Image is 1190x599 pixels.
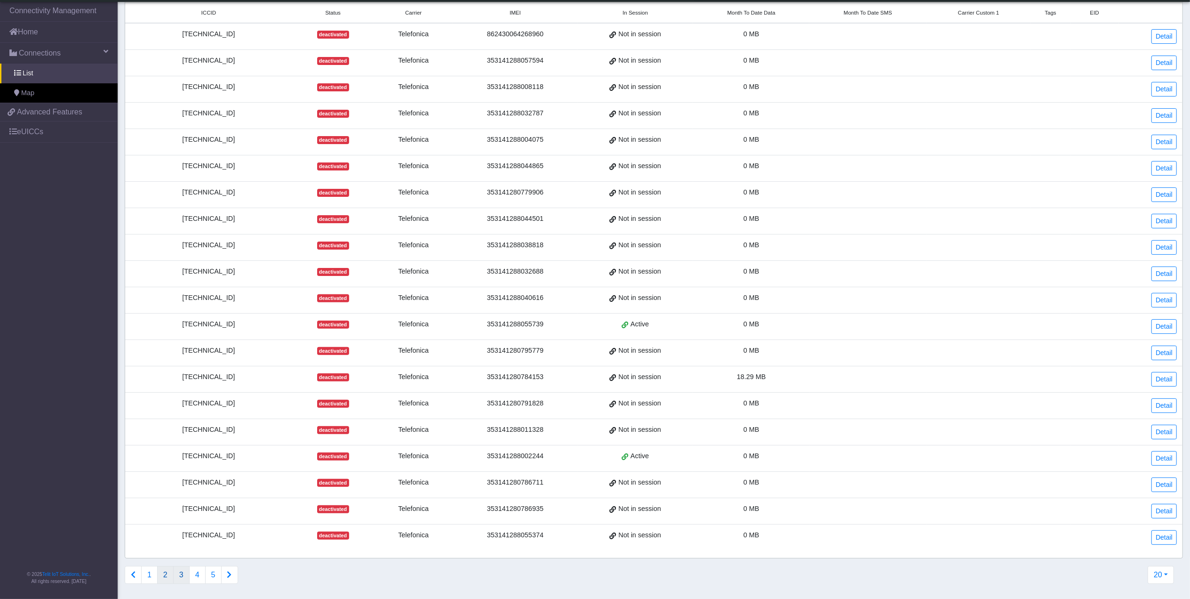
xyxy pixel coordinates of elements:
span: Not in session [618,29,661,40]
span: Advanced Features [17,106,82,118]
span: deactivated [317,110,349,117]
span: Not in session [618,346,661,356]
span: deactivated [317,83,349,91]
span: Not in session [618,372,661,382]
span: Active [631,451,649,461]
div: 353141288004075 [459,135,572,145]
span: Not in session [618,108,661,119]
div: [TECHNICAL_ID] [131,372,287,382]
div: [TECHNICAL_ID] [131,293,287,303]
a: Detail [1151,187,1177,202]
span: 18.29 MB [737,373,766,380]
span: 0 MB [743,267,759,275]
div: [TECHNICAL_ID] [131,451,287,461]
span: deactivated [317,373,349,381]
div: 353141280786935 [459,504,572,514]
span: 0 MB [743,162,759,170]
span: Not in session [618,504,661,514]
span: Not in session [618,82,661,92]
div: [TECHNICAL_ID] [131,29,287,40]
div: [TECHNICAL_ID] [131,56,287,66]
div: 353141280786711 [459,478,572,488]
div: 353141288032787 [459,108,572,119]
span: deactivated [317,479,349,486]
span: EID [1090,9,1099,17]
span: deactivated [317,215,349,223]
div: 353141288040616 [459,293,572,303]
div: Telefonica [380,214,447,224]
span: Month To Date Data [727,9,775,17]
span: Not in session [618,398,661,409]
span: Month To Date SMS [844,9,892,17]
button: 4 [189,566,206,584]
div: Telefonica [380,161,447,171]
span: deactivated [317,268,349,275]
span: Map [21,88,34,98]
div: [TECHNICAL_ID] [131,135,287,145]
span: deactivated [317,347,349,355]
a: Detail [1151,161,1177,176]
div: Telefonica [380,530,447,541]
div: 353141288057594 [459,56,572,66]
span: 0 MB [743,57,759,64]
div: 353141280791828 [459,398,572,409]
div: [TECHNICAL_ID] [131,530,287,541]
a: Detail [1151,398,1177,413]
div: Telefonica [380,29,447,40]
div: Telefonica [380,56,447,66]
span: deactivated [317,321,349,328]
div: Telefonica [380,398,447,409]
div: [TECHNICAL_ID] [131,108,287,119]
span: 0 MB [743,505,759,512]
div: Telefonica [380,267,447,277]
span: deactivated [317,242,349,249]
a: Detail [1151,29,1177,44]
div: [TECHNICAL_ID] [131,346,287,356]
a: Detail [1151,240,1177,255]
span: Connections [19,48,61,59]
span: 0 MB [743,294,759,301]
span: deactivated [317,453,349,460]
a: Detail [1151,372,1177,387]
span: 0 MB [743,215,759,222]
span: 0 MB [743,136,759,143]
button: 2 [157,566,174,584]
span: deactivated [317,189,349,196]
span: deactivated [317,294,349,302]
div: 353141288011328 [459,425,572,435]
div: [TECHNICAL_ID] [131,504,287,514]
a: Detail [1151,108,1177,123]
a: Detail [1151,504,1177,518]
span: 0 MB [743,30,759,38]
span: Not in session [618,240,661,251]
div: Telefonica [380,135,447,145]
div: Telefonica [380,346,447,356]
span: Not in session [618,56,661,66]
span: Not in session [618,478,661,488]
div: 353141288032688 [459,267,572,277]
div: Telefonica [380,187,447,198]
span: IMEI [510,9,521,17]
a: Detail [1151,293,1177,308]
span: Active [631,319,649,330]
div: Telefonica [380,451,447,461]
span: 0 MB [743,399,759,407]
span: 0 MB [743,241,759,249]
div: Telefonica [380,240,447,251]
div: [TECHNICAL_ID] [131,267,287,277]
span: Not in session [618,135,661,145]
div: 353141288038818 [459,240,572,251]
div: [TECHNICAL_ID] [131,82,287,92]
span: 0 MB [743,83,759,90]
a: Detail [1151,56,1177,70]
button: 5 [205,566,222,584]
span: In Session [623,9,648,17]
a: Detail [1151,135,1177,149]
a: Detail [1151,451,1177,466]
a: Detail [1151,319,1177,334]
a: Telit IoT Solutions, Inc. [42,572,89,577]
span: deactivated [317,400,349,407]
a: Detail [1151,214,1177,228]
span: Not in session [618,161,661,171]
button: 20 [1148,566,1174,584]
